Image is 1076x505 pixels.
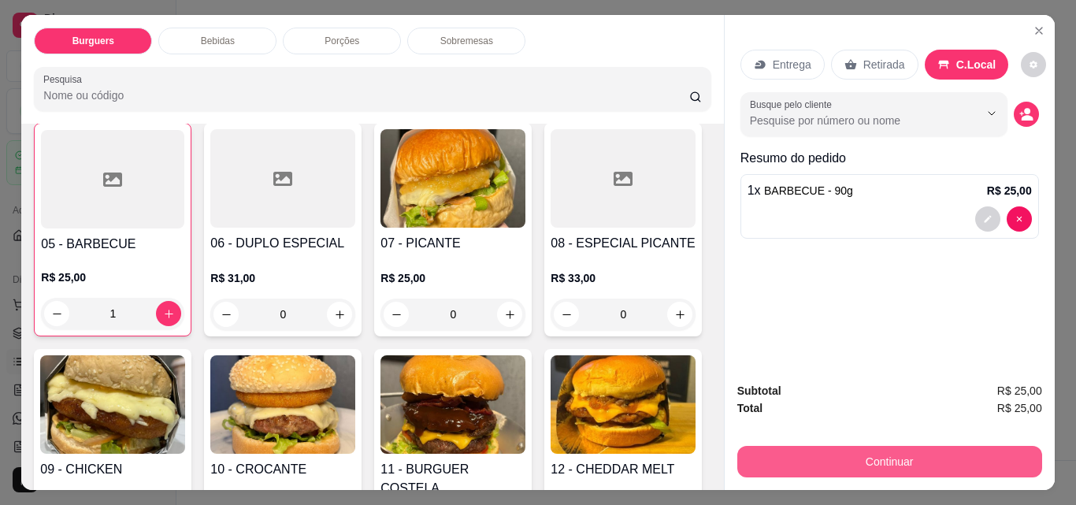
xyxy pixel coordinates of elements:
img: product-image [380,355,525,454]
h4: 09 - CHICKEN [40,460,185,479]
p: Sobremesas [440,35,493,47]
p: 1 x [748,181,853,200]
p: R$ 25,00 [987,183,1032,199]
h4: 06 - DUPLO ESPECIAL [210,234,355,253]
h4: 05 - BARBECUE [41,235,184,254]
img: product-image [40,355,185,454]
button: decrease-product-quantity [1007,206,1032,232]
span: R$ 25,00 [997,382,1042,399]
button: decrease-product-quantity [1014,102,1039,127]
input: Busque pelo cliente [750,113,954,128]
p: R$ 31,00 [210,270,355,286]
button: decrease-product-quantity [975,206,1000,232]
img: product-image [551,355,696,454]
p: Entrega [773,57,811,72]
span: BARBECUE - 90g [764,184,853,197]
img: product-image [210,355,355,454]
p: R$ 25,00 [41,269,184,285]
button: decrease-product-quantity [1021,52,1046,77]
p: Bebidas [201,35,235,47]
p: C.Local [956,57,996,72]
strong: Total [737,402,762,414]
p: Porções [325,35,359,47]
button: Continuar [737,446,1042,477]
p: R$ 33,00 [551,270,696,286]
strong: Subtotal [737,384,781,397]
h4: 07 - PICANTE [380,234,525,253]
p: R$ 25,00 [380,270,525,286]
h4: 11 - BURGUER COSTELA [380,460,525,498]
span: R$ 25,00 [997,399,1042,417]
input: Pesquisa [43,87,689,103]
h4: 10 - CROCANTE [210,460,355,479]
h4: 12 - CHEDDAR MELT [551,460,696,479]
label: Pesquisa [43,72,87,86]
button: Show suggestions [979,101,1004,126]
p: Resumo do pedido [740,149,1039,168]
p: Burguers [72,35,114,47]
p: Retirada [863,57,905,72]
img: product-image [380,129,525,228]
button: Close [1026,18,1052,43]
label: Busque pelo cliente [750,98,837,111]
h4: 08 - ESPECIAL PICANTE [551,234,696,253]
